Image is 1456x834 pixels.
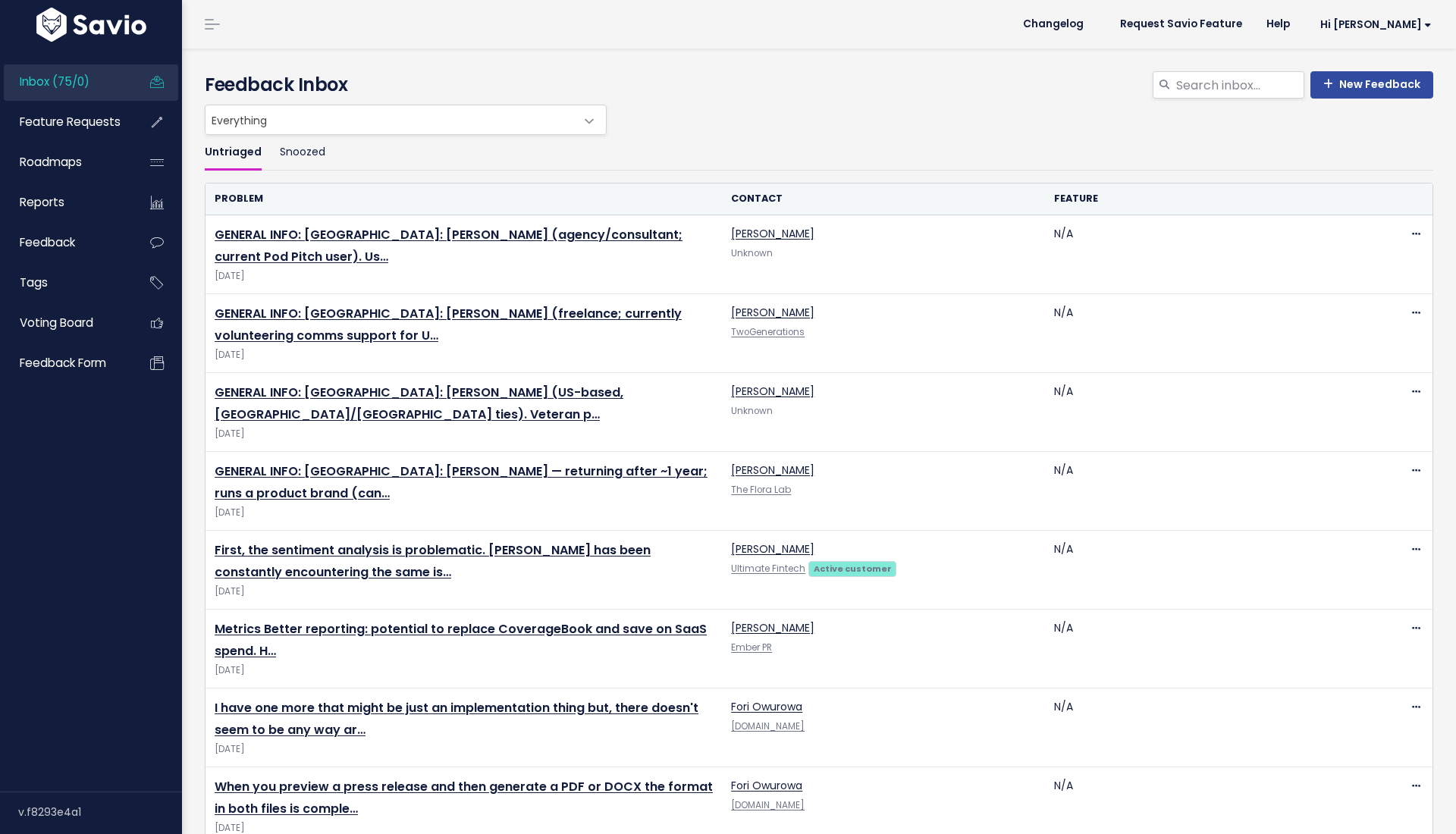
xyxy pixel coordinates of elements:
span: [DATE] [215,347,713,363]
th: Feature [1045,183,1368,215]
a: Fori Owurowa [731,778,802,793]
span: Roadmaps [20,154,82,170]
a: When you preview a press release and then generate a PDF or DOCX the format in both files is comple… [215,778,713,817]
a: [PERSON_NAME] [731,305,814,320]
span: [DATE] [215,505,713,521]
a: Hi [PERSON_NAME] [1302,13,1444,36]
a: [DOMAIN_NAME] [731,799,805,811]
td: N/A [1045,531,1368,610]
a: Ember PR [731,641,772,654]
span: [DATE] [215,426,713,442]
td: N/A [1045,688,1368,767]
a: GENERAL INFO: [GEOGRAPHIC_DATA]: [PERSON_NAME] (freelance; currently volunteering comms support f... [215,305,682,344]
a: Reports [4,185,126,220]
td: N/A [1045,452,1368,531]
a: [PERSON_NAME] [731,384,814,399]
span: [DATE] [215,584,713,600]
a: GENERAL INFO: [GEOGRAPHIC_DATA]: [PERSON_NAME] (US-based, [GEOGRAPHIC_DATA]/[GEOGRAPHIC_DATA] tie... [215,384,623,423]
td: N/A [1045,373,1368,452]
a: Voting Board [4,306,126,340]
a: Fori Owurowa [731,699,802,714]
h4: Feedback Inbox [205,71,1433,99]
th: Problem [206,183,722,215]
td: N/A [1045,610,1368,688]
span: Everything [205,105,607,135]
a: Inbox (75/0) [4,64,126,99]
span: Feedback [20,234,75,250]
a: GENERAL INFO: [GEOGRAPHIC_DATA]: [PERSON_NAME] (agency/consultant; current Pod Pitch user). Us… [215,226,682,265]
a: [PERSON_NAME] [731,226,814,241]
td: N/A [1045,215,1368,294]
a: TwoGenerations [731,326,805,338]
th: Contact [722,183,1045,215]
span: Voting Board [20,315,93,331]
span: [DATE] [215,268,713,284]
a: Feature Requests [4,105,126,140]
span: Unknown [731,247,773,259]
span: Unknown [731,405,773,417]
a: I have one more that might be just an implementation thing but, there doesn't seem to be any way ar… [215,699,698,738]
a: [PERSON_NAME] [731,462,814,478]
td: N/A [1045,294,1368,373]
span: Changelog [1023,19,1084,30]
a: New Feedback [1310,71,1433,99]
a: Ultimate Fintech [731,563,805,575]
a: Feedback form [4,346,126,381]
span: Everything [206,105,576,134]
span: Feature Requests [20,114,121,130]
a: First, the sentiment analysis is problematic. [PERSON_NAME] has been constantly encountering the ... [215,541,651,581]
a: [PERSON_NAME] [731,541,814,557]
a: Request Savio Feature [1108,13,1254,36]
a: GENERAL INFO: [GEOGRAPHIC_DATA]: [PERSON_NAME] — returning after ~1 year; runs a product brand (can… [215,462,708,502]
ul: Filter feature requests [205,135,1433,171]
a: Help [1254,13,1302,36]
span: Inbox (75/0) [20,74,89,89]
a: Active customer [808,560,896,575]
a: Roadmaps [4,145,126,180]
a: Tags [4,265,126,300]
span: [DATE] [215,742,713,757]
span: Feedback form [20,355,106,371]
a: Untriaged [205,135,262,171]
span: Reports [20,194,64,210]
a: [DOMAIN_NAME] [731,720,805,732]
span: Hi [PERSON_NAME] [1320,19,1432,30]
a: Snoozed [280,135,325,171]
a: Metrics Better reporting: potential to replace CoverageBook and save on SaaS spend. H… [215,620,707,660]
div: v.f8293e4a1 [18,792,182,832]
input: Search inbox... [1175,71,1304,99]
img: logo-white.9d6f32f41409.svg [33,8,150,42]
a: The Flora Lab [731,484,791,496]
a: Feedback [4,225,126,260]
a: [PERSON_NAME] [731,620,814,635]
strong: Active customer [814,563,892,575]
span: [DATE] [215,663,713,679]
span: Tags [20,274,48,290]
